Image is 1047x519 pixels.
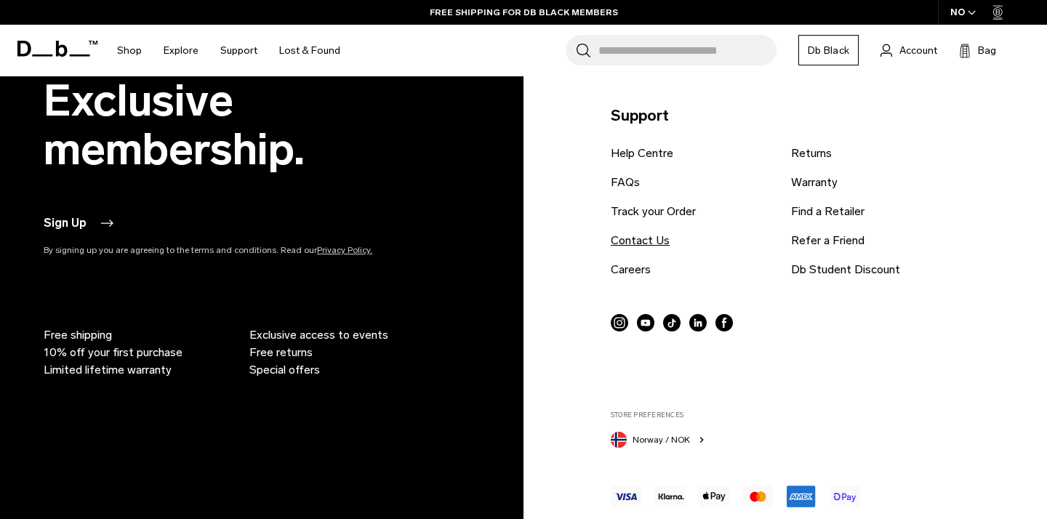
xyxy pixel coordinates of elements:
a: Db Student Discount [791,261,900,278]
span: Free shipping [44,326,112,344]
a: Db Black [798,35,859,65]
a: Lost & Found [279,25,340,76]
p: By signing up you are agreeing to the terms and conditions. Read our [44,244,436,257]
button: Norway Norway / NOK [611,429,707,448]
a: Returns [791,145,832,162]
img: Norway [611,432,627,448]
p: Support [611,104,1011,127]
a: Explore [164,25,198,76]
label: Store Preferences [611,410,1011,420]
button: Sign Up [44,214,116,232]
span: Free returns [249,344,313,361]
a: Contact Us [611,232,670,249]
span: Norway / NOK [633,433,690,446]
span: Exclusive access to events [249,326,388,344]
a: FAQs [611,174,640,191]
a: Warranty [791,174,838,191]
span: Bag [978,43,996,58]
span: 10% off your first purchase [44,344,182,361]
a: Find a Retailer [791,203,865,220]
button: Bag [959,41,996,59]
span: Limited lifetime warranty [44,361,172,379]
a: Refer a Friend [791,232,865,249]
a: Careers [611,261,651,278]
a: FREE SHIPPING FOR DB BLACK MEMBERS [430,6,618,19]
a: Help Centre [611,145,673,162]
a: Support [220,25,257,76]
nav: Main Navigation [106,25,351,76]
a: Shop [117,25,142,76]
a: Account [880,41,937,59]
span: Special offers [249,361,320,379]
a: Track your Order [611,203,696,220]
h2: Db Black. Exclusive membership. [44,28,436,174]
a: Privacy Policy. [317,245,372,255]
span: Account [899,43,937,58]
